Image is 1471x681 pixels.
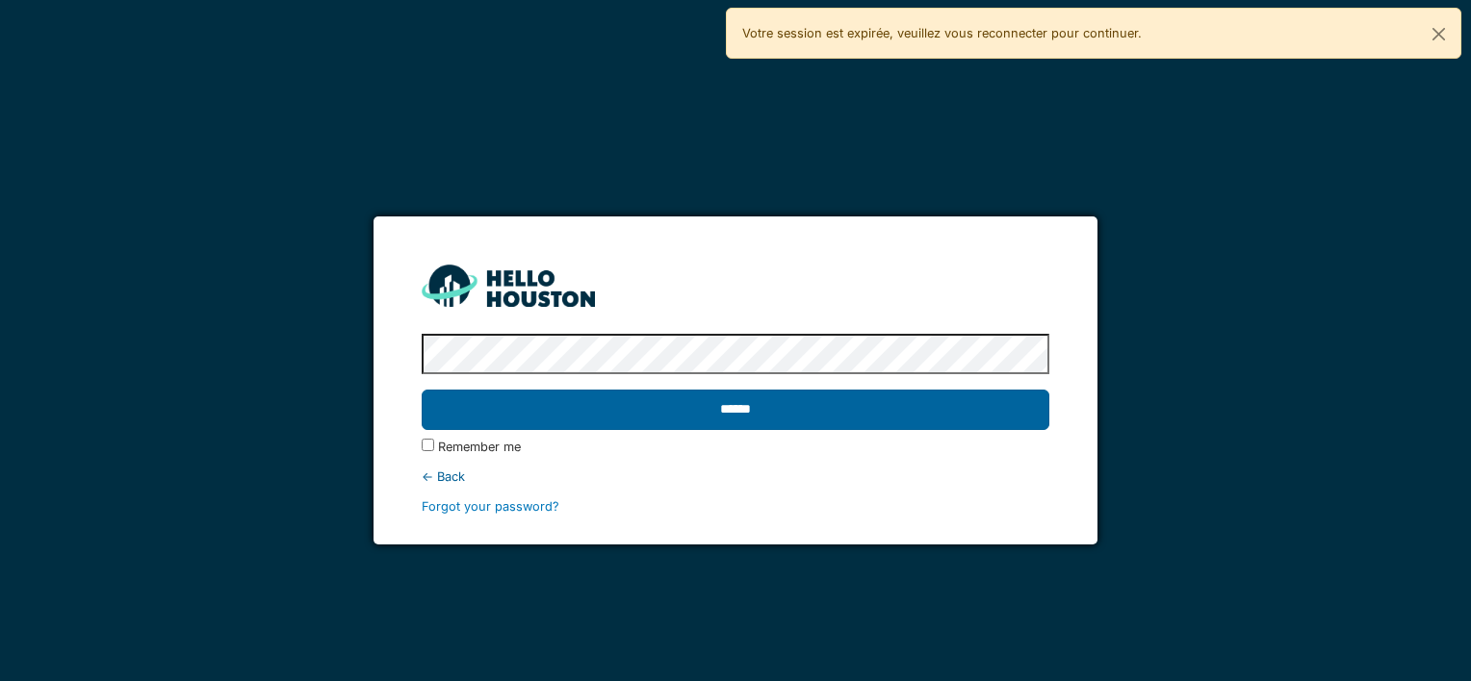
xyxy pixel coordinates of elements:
[1417,9,1460,60] button: Close
[438,438,521,456] label: Remember me
[422,499,559,514] a: Forgot your password?
[726,8,1461,59] div: Votre session est expirée, veuillez vous reconnecter pour continuer.
[422,467,1048,486] div: ← Back
[422,265,595,306] img: HH_line-BYnF2_Hg.png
